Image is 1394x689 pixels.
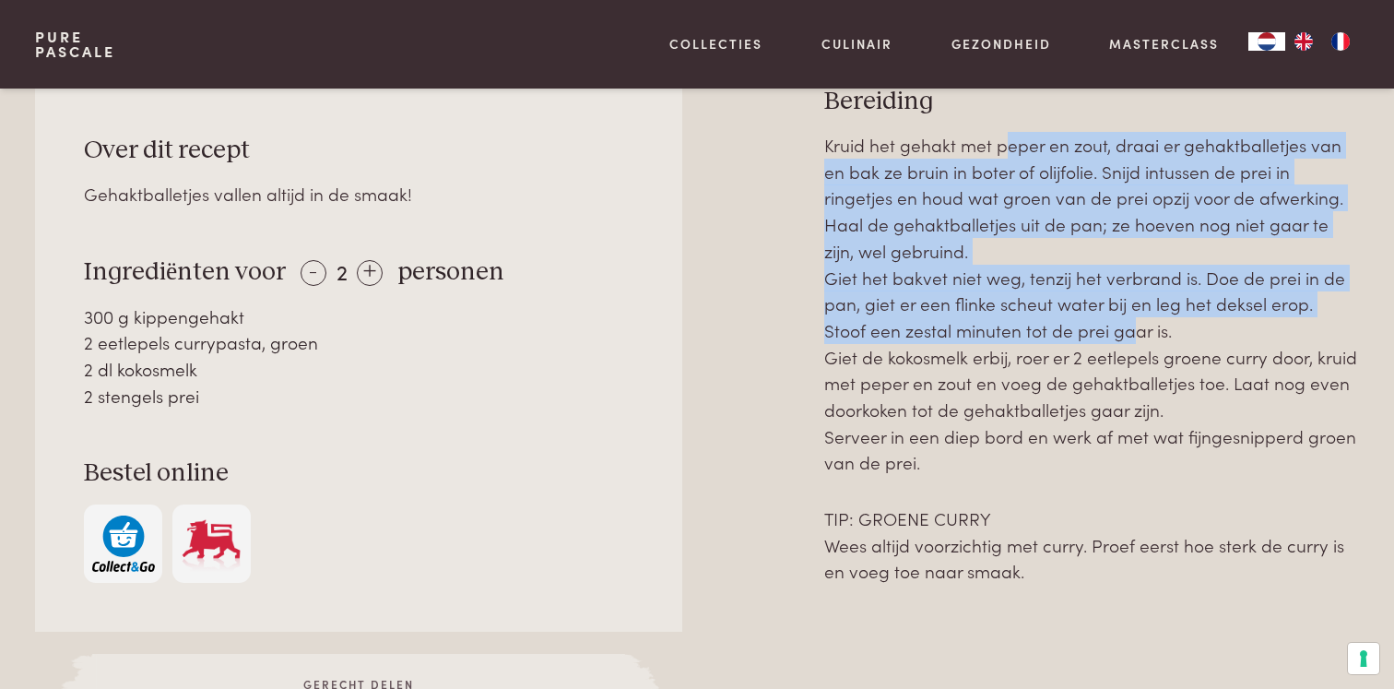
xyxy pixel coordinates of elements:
[824,132,1359,476] p: Kruid het gehakt met peper en zout, draai er gehaktballetjes van en bak ze bruin in boter of olij...
[84,329,633,356] div: 2 eetlepels currypasta, groen
[1248,32,1285,51] a: NL
[337,255,348,286] span: 2
[35,30,115,59] a: PurePascale
[1285,32,1322,51] a: EN
[357,260,383,286] div: +
[1248,32,1285,51] div: Language
[824,86,1359,118] h3: Bereiding
[180,516,242,572] img: Delhaize
[84,356,633,383] div: 2 dl kokosmelk
[1109,34,1219,53] a: Masterclass
[951,34,1051,53] a: Gezondheid
[1248,32,1359,51] aside: Language selected: Nederlands
[92,516,155,572] img: c308188babc36a3a401bcb5cb7e020f4d5ab42f7cacd8327e500463a43eeb86c.svg
[84,181,633,208] div: Gehaktballetjes vallen altijd in de smaak!
[84,457,633,490] h3: Bestel online
[84,303,633,330] div: 300 g kippengehakt
[84,135,633,167] h3: Over dit recept
[821,34,892,53] a: Culinair
[1322,32,1359,51] a: FR
[84,383,633,410] div: 2 stengels prei
[1348,643,1379,674] button: Uw voorkeuren voor toestemming voor trackingtechnologieën
[1285,32,1359,51] ul: Language list
[301,260,326,286] div: -
[397,259,504,285] span: personen
[824,505,1359,585] p: TIP: GROENE CURRY Wees altijd voorzichtig met curry. Proef eerst hoe sterk de curry is en voeg to...
[84,259,286,285] span: Ingrediënten voor
[669,34,762,53] a: Collecties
